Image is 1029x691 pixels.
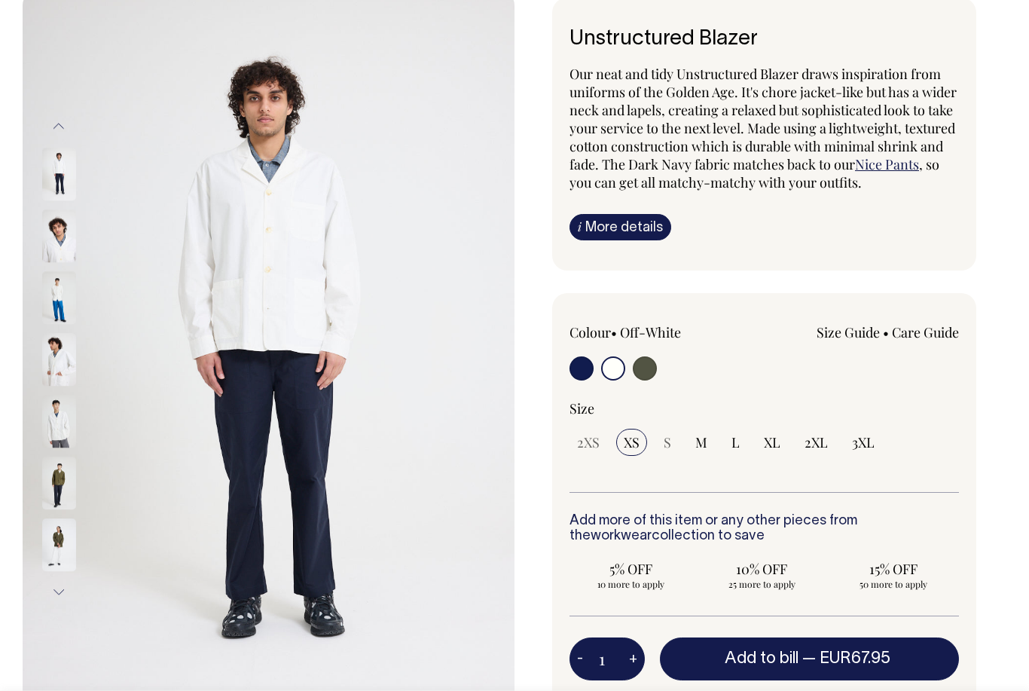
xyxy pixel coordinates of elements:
button: Previous [47,109,70,143]
h6: Add more of this item or any other pieces from the collection to save [569,514,959,544]
label: Off-White [620,323,681,341]
span: L [731,433,740,451]
img: off-white [42,271,76,324]
input: M [688,429,715,456]
h6: Unstructured Blazer [569,28,959,51]
span: • [611,323,617,341]
input: L [724,429,747,456]
input: 3XL [844,429,882,456]
button: Next [47,576,70,610]
a: Size Guide [817,323,880,341]
button: - [569,644,591,674]
button: Add to bill —EUR67.95 [660,637,959,680]
img: olive [42,518,76,571]
span: XL [764,433,780,451]
a: Nice Pants [855,155,919,173]
span: Our neat and tidy Unstructured Blazer draws inspiration from uniforms of the Golden Age. It's cho... [569,65,957,173]
span: 10% OFF [708,560,815,578]
input: XS [616,429,647,456]
span: i [578,219,582,234]
input: 5% OFF 10 more to apply [569,555,692,595]
span: XS [624,433,640,451]
span: 2XL [805,433,828,451]
span: 25 more to apply [708,578,815,590]
span: 15% OFF [840,560,947,578]
span: 50 more to apply [840,578,947,590]
span: • [883,323,889,341]
input: 10% OFF 25 more to apply [701,555,823,595]
span: S [664,433,671,451]
button: + [621,644,645,674]
a: iMore details [569,214,671,240]
input: 15% OFF 50 more to apply [832,555,954,595]
span: 2XS [577,433,600,451]
span: , so you can get all matchy-matchy with your outfits. [569,155,939,191]
input: 2XL [797,429,835,456]
span: M [695,433,707,451]
img: off-white [42,209,76,262]
img: off-white [42,148,76,200]
span: EUR67.95 [820,651,890,666]
img: off-white [42,395,76,448]
input: 2XS [569,429,607,456]
input: S [656,429,679,456]
div: Size [569,399,959,417]
span: Add to bill [725,651,798,666]
span: 3XL [852,433,875,451]
span: — [802,651,894,666]
a: Care Guide [892,323,959,341]
img: off-white [42,333,76,386]
span: 10 more to apply [577,578,684,590]
div: Colour [569,323,725,341]
img: olive [42,457,76,509]
span: 5% OFF [577,560,684,578]
input: XL [756,429,788,456]
a: workwear [591,530,652,543]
